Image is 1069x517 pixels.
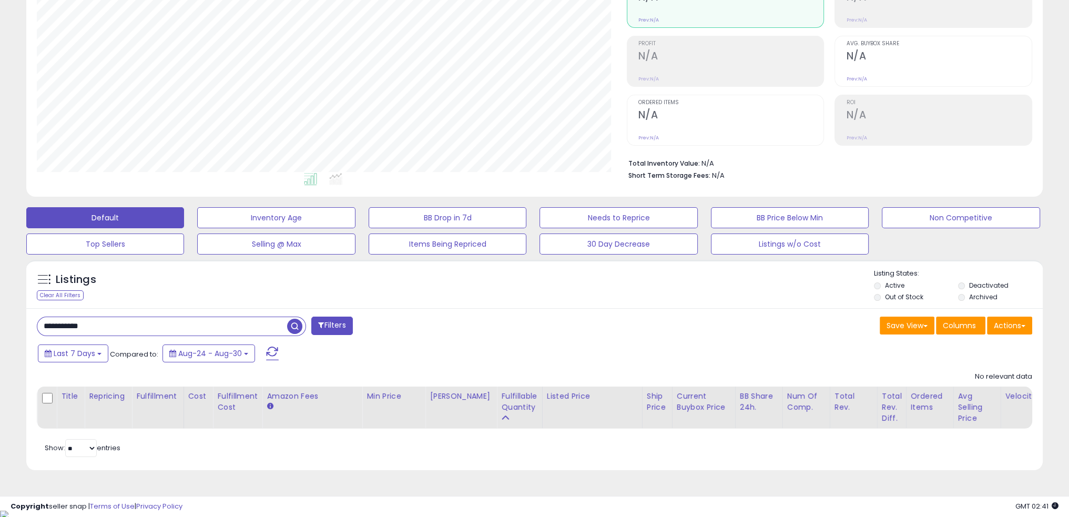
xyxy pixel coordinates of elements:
h2: N/A [638,50,824,64]
b: Short Term Storage Fees: [628,171,710,180]
button: 30 Day Decrease [539,234,697,255]
button: BB Price Below Min [711,207,869,228]
div: Avg Selling Price [958,391,996,424]
span: Avg. Buybox Share [846,41,1032,47]
small: Prev: N/A [638,17,659,23]
label: Deactivated [969,281,1009,290]
button: BB Drop in 7d [369,207,526,228]
button: Listings w/o Cost [711,234,869,255]
span: N/A [712,170,725,180]
a: Terms of Use [90,501,135,511]
div: Velocity [1005,391,1044,402]
h5: Listings [56,272,96,287]
div: Amazon Fees [267,391,358,402]
b: Total Inventory Value: [628,159,700,168]
span: Columns [943,320,976,331]
strong: Copyright [11,501,49,511]
div: seller snap | | [11,502,182,512]
label: Active [885,281,904,290]
div: [PERSON_NAME] [430,391,492,402]
a: Privacy Policy [136,501,182,511]
div: Repricing [89,391,127,402]
div: Total Rev. Diff. [882,391,902,424]
div: Listed Price [547,391,638,402]
span: Aug-24 - Aug-30 [178,348,242,359]
small: Prev: N/A [638,135,659,141]
div: Min Price [366,391,421,402]
small: Prev: N/A [846,17,867,23]
div: BB Share 24h. [740,391,778,413]
button: Non Competitive [882,207,1040,228]
div: Cost [188,391,209,402]
span: Last 7 Days [54,348,95,359]
div: Ordered Items [911,391,949,413]
div: No relevant data [975,372,1032,382]
small: Prev: N/A [846,76,867,82]
h2: N/A [846,109,1032,123]
small: Prev: N/A [846,135,867,141]
span: Profit [638,41,824,47]
div: Fulfillment Cost [217,391,258,413]
div: Num of Comp. [787,391,826,413]
button: Needs to Reprice [539,207,697,228]
span: Ordered Items [638,100,824,106]
button: Save View [880,317,934,334]
span: Show: entries [45,443,120,453]
label: Archived [969,292,997,301]
div: Fulfillable Quantity [501,391,537,413]
button: Default [26,207,184,228]
button: Filters [311,317,352,335]
button: Last 7 Days [38,344,108,362]
button: Top Sellers [26,234,184,255]
p: Listing States: [874,269,1043,279]
button: Selling @ Max [197,234,355,255]
h2: N/A [846,50,1032,64]
div: Clear All Filters [37,290,84,300]
label: Out of Stock [885,292,923,301]
button: Inventory Age [197,207,355,228]
button: Aug-24 - Aug-30 [162,344,255,362]
small: Amazon Fees. [267,402,273,411]
button: Items Being Repriced [369,234,526,255]
button: Actions [987,317,1032,334]
div: Ship Price [647,391,668,413]
div: Fulfillment [136,391,179,402]
h2: N/A [638,109,824,123]
span: ROI [846,100,1032,106]
div: Total Rev. [834,391,873,413]
li: N/A [628,156,1024,169]
div: Current Buybox Price [677,391,731,413]
span: Compared to: [110,349,158,359]
small: Prev: N/A [638,76,659,82]
button: Columns [936,317,985,334]
div: Title [61,391,80,402]
span: 2025-09-8 02:41 GMT [1015,501,1058,511]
